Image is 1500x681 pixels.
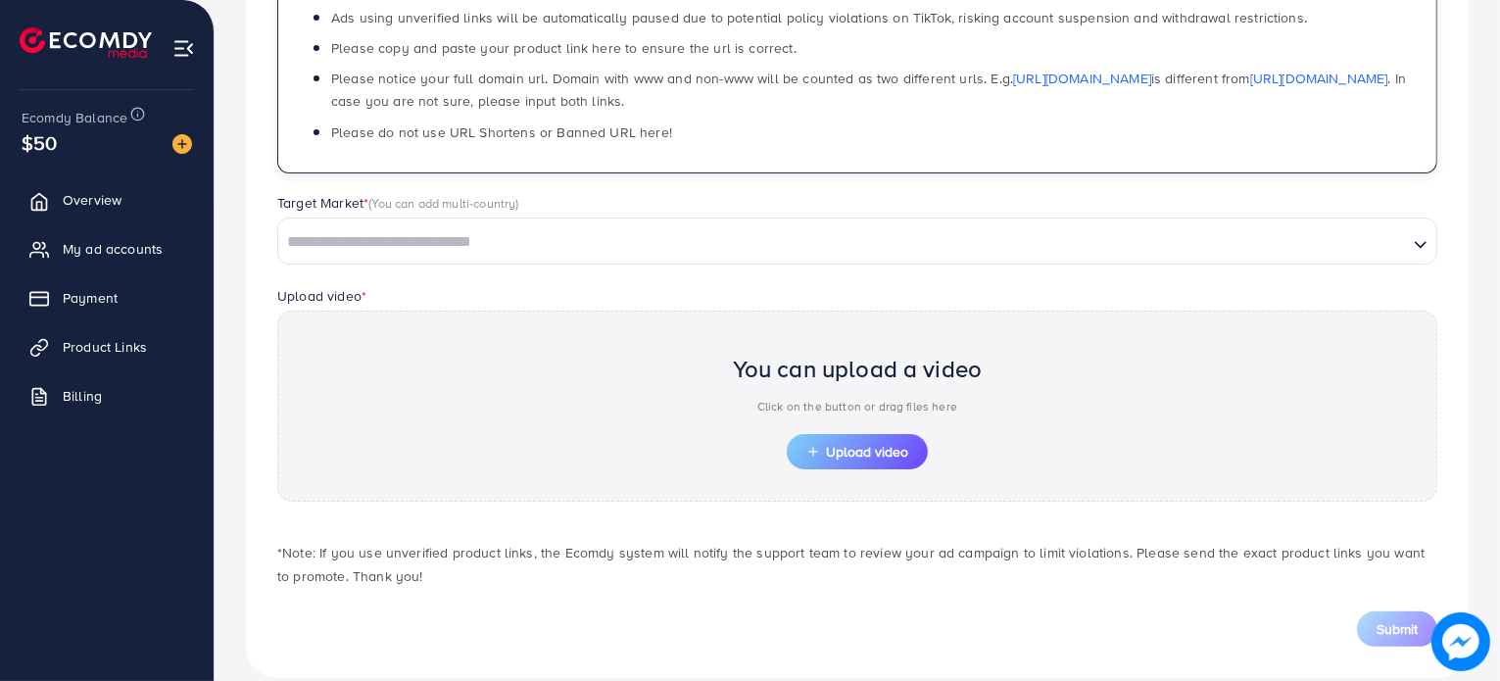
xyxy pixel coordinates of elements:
[17,121,62,166] span: $50
[331,8,1307,27] span: Ads using unverified links will be automatically paused due to potential policy violations on Tik...
[22,108,127,127] span: Ecomdy Balance
[277,541,1437,588] p: *Note: If you use unverified product links, the Ecomdy system will notify the support team to rev...
[1250,69,1388,88] a: [URL][DOMAIN_NAME]
[787,434,928,469] button: Upload video
[1357,611,1437,647] button: Submit
[15,278,199,317] a: Payment
[277,193,519,213] label: Target Market
[63,386,102,406] span: Billing
[1013,69,1151,88] a: [URL][DOMAIN_NAME]
[20,27,152,58] img: logo
[172,37,195,60] img: menu
[331,122,672,142] span: Please do not use URL Shortens or Banned URL here!
[806,445,908,459] span: Upload video
[63,337,147,357] span: Product Links
[280,227,1406,258] input: Search for option
[733,355,983,383] h2: You can upload a video
[1377,619,1418,639] span: Submit
[331,69,1406,111] span: Please notice your full domain url. Domain with www and non-www will be counted as two different ...
[331,38,797,58] span: Please copy and paste your product link here to ensure the url is correct.
[15,327,199,366] a: Product Links
[733,395,983,418] p: Click on the button or drag files here
[63,288,118,308] span: Payment
[15,180,199,219] a: Overview
[15,376,199,415] a: Billing
[172,134,192,154] img: image
[63,239,163,259] span: My ad accounts
[277,286,366,306] label: Upload video
[368,194,518,212] span: (You can add multi-country)
[15,229,199,268] a: My ad accounts
[277,218,1437,265] div: Search for option
[63,190,121,210] span: Overview
[1431,612,1490,671] img: image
